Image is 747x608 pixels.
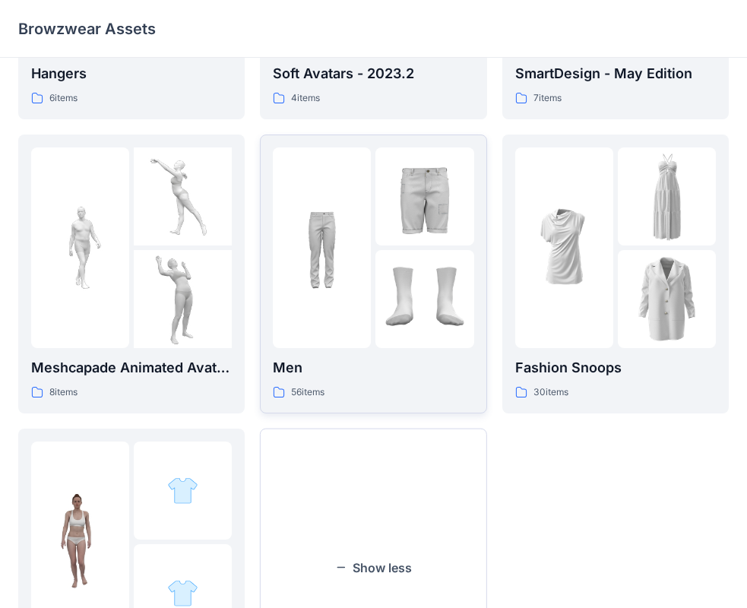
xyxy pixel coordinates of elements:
img: folder 3 [375,250,473,348]
p: Men [273,357,473,378]
p: Fashion Snoops [515,357,716,378]
img: folder 1 [273,198,371,296]
p: SmartDesign - May Edition [515,63,716,84]
img: folder 3 [134,250,232,348]
p: 30 items [533,385,568,401]
img: folder 2 [618,147,716,245]
p: Soft Avatars - 2023.2 [273,63,473,84]
a: folder 1folder 2folder 3Men56items [260,135,486,413]
img: folder 1 [31,492,129,591]
img: folder 3 [618,250,716,348]
p: Browzwear Assets [18,18,156,40]
img: folder 1 [515,198,613,296]
p: 4 items [291,90,320,106]
img: folder 2 [134,147,232,245]
img: folder 1 [31,198,129,296]
a: folder 1folder 2folder 3Meshcapade Animated Avatars8items [18,135,245,413]
img: folder 2 [375,147,473,245]
p: 8 items [49,385,78,401]
p: 6 items [49,90,78,106]
p: Meshcapade Animated Avatars [31,357,232,378]
img: folder 2 [167,475,198,506]
p: Hangers [31,63,232,84]
a: folder 1folder 2folder 3Fashion Snoops30items [502,135,729,413]
p: 7 items [533,90,562,106]
p: 56 items [291,385,324,401]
